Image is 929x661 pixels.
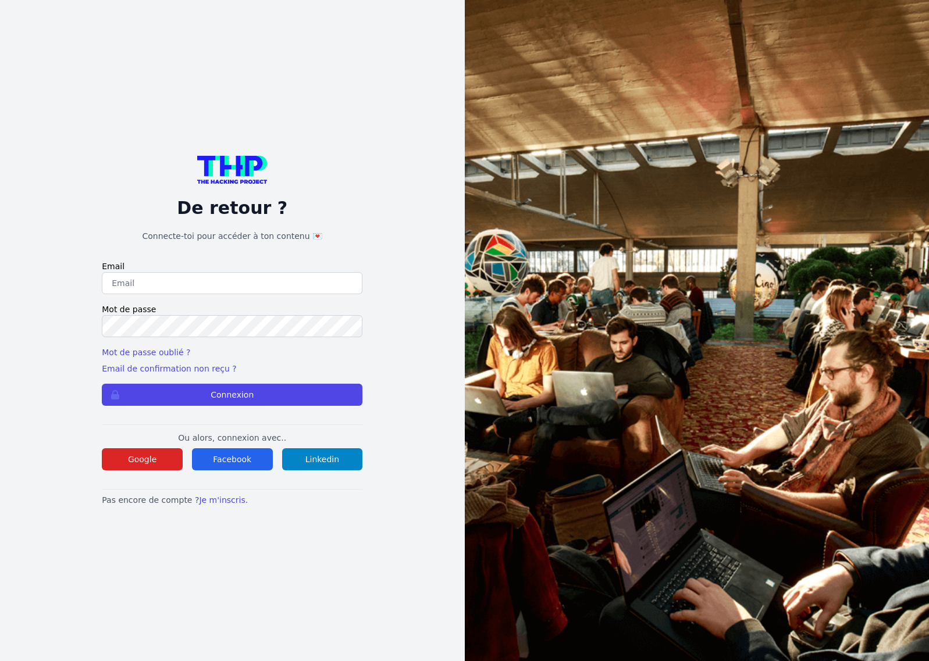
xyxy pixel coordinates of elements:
label: Email [102,260,362,272]
a: Email de confirmation non reçu ? [102,364,236,373]
img: logo [197,156,267,184]
button: Facebook [192,448,273,470]
label: Mot de passe [102,303,362,315]
a: Je m'inscris. [199,495,248,505]
p: Ou alors, connexion avec.. [102,432,362,444]
p: Pas encore de compte ? [102,494,362,506]
input: Email [102,272,362,294]
button: Linkedin [282,448,363,470]
button: Connexion [102,384,362,406]
h1: Connecte-toi pour accéder à ton contenu 💌 [102,230,362,242]
p: De retour ? [102,198,362,219]
button: Google [102,448,183,470]
a: Mot de passe oublié ? [102,348,190,357]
